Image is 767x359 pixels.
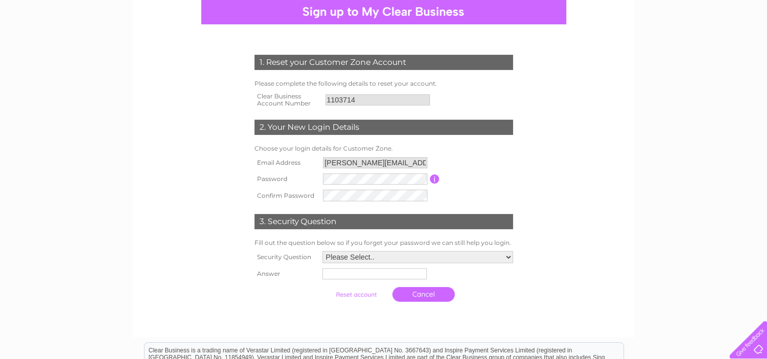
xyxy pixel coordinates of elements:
[254,55,513,70] div: 1. Reset your Customer Zone Account
[736,43,761,51] a: Contact
[650,43,673,51] a: Energy
[252,155,321,171] th: Email Address
[252,248,320,266] th: Security Question
[392,287,455,302] a: Cancel
[679,43,709,51] a: Telecoms
[252,187,321,203] th: Confirm Password
[576,5,646,18] a: 0333 014 3131
[252,90,323,110] th: Clear Business Account Number
[254,214,513,229] div: 3. Security Question
[254,120,513,135] div: 2. Your New Login Details
[715,43,730,51] a: Blog
[252,266,320,282] th: Answer
[27,26,79,57] img: logo.png
[252,171,321,187] th: Password
[252,237,516,249] td: Fill out the question below so if you forget your password we can still help you login.
[252,142,516,155] td: Choose your login details for Customer Zone.
[625,43,644,51] a: Water
[252,78,516,90] td: Please complete the following details to reset your account.
[325,288,387,302] input: Submit
[430,174,440,184] input: Information
[144,6,624,49] div: Clear Business is a trading name of Verastar Limited (registered in [GEOGRAPHIC_DATA] No. 3667643...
